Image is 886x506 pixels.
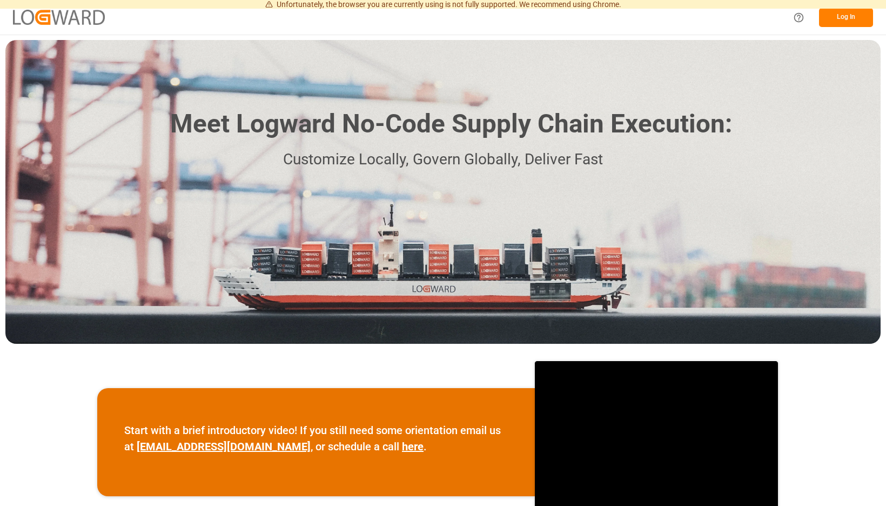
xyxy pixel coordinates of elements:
a: here [402,440,424,453]
p: Start with a brief introductory video! If you still need some orientation email us at , or schedu... [124,422,508,455]
h1: Meet Logward No-Code Supply Chain Execution: [170,105,732,143]
p: Customize Locally, Govern Globally, Deliver Fast [154,148,732,172]
button: Help Center [787,5,811,30]
img: Logward_new_orange.png [13,10,105,24]
button: Log In [819,8,873,27]
a: [EMAIL_ADDRESS][DOMAIN_NAME] [137,440,311,453]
